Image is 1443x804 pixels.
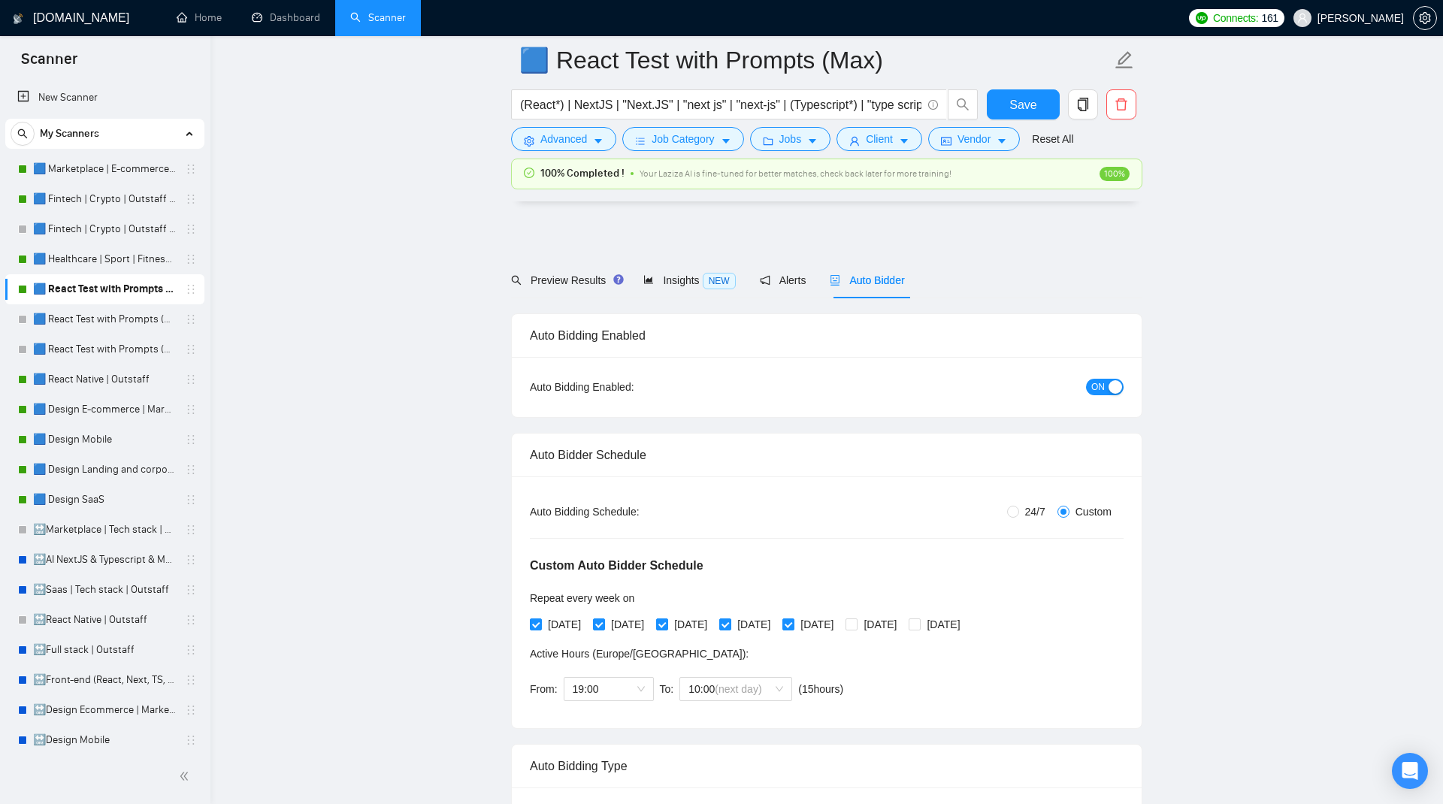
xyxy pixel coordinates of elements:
[33,184,176,214] a: 🟦 Fintech | Crypto | Outstaff (Max - High Rates)
[177,11,222,24] a: homeHome
[520,95,921,114] input: Search Freelance Jobs...
[511,274,619,286] span: Preview Results
[13,7,23,31] img: logo
[997,135,1007,147] span: caret-down
[185,644,197,656] span: holder
[715,683,761,695] span: (next day)
[185,404,197,416] span: holder
[763,135,773,147] span: folder
[779,131,802,147] span: Jobs
[530,379,728,395] div: Auto Bidding Enabled:
[866,131,893,147] span: Client
[1392,753,1428,789] div: Open Intercom Messenger
[185,524,197,536] span: holder
[640,168,951,179] span: Your Laziza AI is fine-tuned for better matches, check back later for more training!
[1091,379,1105,395] span: ON
[17,83,192,113] a: New Scanner
[987,89,1060,119] button: Save
[794,616,839,633] span: [DATE]
[1261,10,1278,26] span: 161
[573,678,645,700] span: 19:00
[33,605,176,635] a: 🔛React Native | Outstaff
[1213,10,1258,26] span: Connects:
[635,135,646,147] span: bars
[40,119,99,149] span: My Scanners
[33,334,176,364] a: 🟦 React Test with Prompts (Mid Rates)
[530,557,703,575] h5: Custom Auto Bidder Schedule
[830,274,904,286] span: Auto Bidder
[33,304,176,334] a: 🟦 React Test with Prompts (High)
[530,592,634,604] span: Repeat every week on
[1413,12,1437,24] a: setting
[830,275,840,286] span: robot
[185,223,197,235] span: holder
[1068,89,1098,119] button: copy
[1069,503,1118,520] span: Custom
[941,135,951,147] span: idcard
[185,704,197,716] span: holder
[721,135,731,147] span: caret-down
[605,616,650,633] span: [DATE]
[1413,6,1437,30] button: setting
[33,545,176,575] a: 🔛AI NextJS & Typescript & MUI & Tailwind | Outstaff
[185,283,197,295] span: holder
[350,11,406,24] a: searchScanner
[185,734,197,746] span: holder
[185,434,197,446] span: holder
[519,41,1112,79] input: Scanner name...
[622,127,743,151] button: barsJob Categorycaret-down
[185,253,197,265] span: holder
[185,494,197,506] span: holder
[1009,95,1036,114] span: Save
[858,616,903,633] span: [DATE]
[652,131,714,147] span: Job Category
[33,665,176,695] a: 🔛Front-end (React, Next, TS, UI libr) | Outstaff
[807,135,818,147] span: caret-down
[1069,98,1097,111] span: copy
[542,616,587,633] span: [DATE]
[928,127,1020,151] button: idcardVendorcaret-down
[33,695,176,725] a: 🔛Design Ecommerce | Marketplace
[33,244,176,274] a: 🟦 Healthcare | Sport | Fitness | Outstaff
[185,193,197,205] span: holder
[750,127,831,151] button: folderJobscaret-down
[185,584,197,596] span: holder
[688,678,783,700] span: 10:00
[703,273,736,289] span: NEW
[1297,13,1308,23] span: user
[530,314,1124,357] div: Auto Bidding Enabled
[185,343,197,355] span: holder
[33,425,176,455] a: 🟦 Design Mobile
[511,275,522,286] span: search
[33,214,176,244] a: 🟦 Fintech | Crypto | Outstaff (Mid Rates)
[530,683,558,695] span: From:
[511,127,616,151] button: settingAdvancedcaret-down
[530,745,1124,787] div: Auto Bidding Type
[899,135,909,147] span: caret-down
[11,122,35,146] button: search
[185,373,197,385] span: holder
[928,100,938,110] span: info-circle
[798,683,843,695] span: ( 15 hours)
[540,165,625,182] span: 100% Completed !
[540,131,587,147] span: Advanced
[179,769,194,784] span: double-left
[1107,98,1136,111] span: delete
[643,274,654,285] span: area-chart
[185,464,197,476] span: holder
[33,485,176,515] a: 🟦 Design SaaS
[33,274,176,304] a: 🟦 React Test with Prompts (Max)
[11,128,34,139] span: search
[760,274,806,286] span: Alerts
[668,616,713,633] span: [DATE]
[33,154,176,184] a: 🟦 Marketplace | E-commerce | Outstaff
[1019,503,1051,520] span: 24/7
[185,313,197,325] span: holder
[185,163,197,175] span: holder
[731,616,776,633] span: [DATE]
[33,725,176,755] a: 🔛Design Mobile
[530,648,749,660] span: Active Hours ( Europe/[GEOGRAPHIC_DATA] ):
[33,455,176,485] a: 🟦 Design Landing and corporate
[1196,12,1208,24] img: upwork-logo.png
[1032,131,1073,147] a: Reset All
